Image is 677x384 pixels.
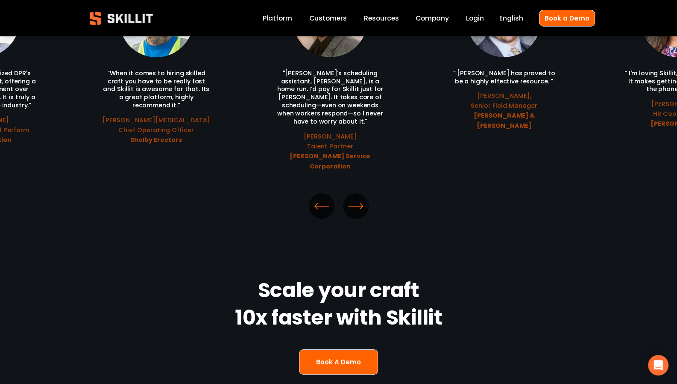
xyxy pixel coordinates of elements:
a: Company [416,12,449,24]
a: Book A Demo [299,349,378,375]
img: Skillit [82,6,160,31]
a: Customers [309,12,347,24]
a: Login [466,12,484,24]
span: Resources [363,13,399,23]
a: Book a Demo [539,10,595,27]
strong: Scale your craft 10x faster with Skillit [235,275,442,337]
button: Next [343,193,369,219]
a: Platform [263,12,292,24]
span: English [499,13,523,23]
button: Previous [309,193,334,219]
a: folder dropdown [363,12,399,24]
div: language picker [499,12,523,24]
div: Open Intercom Messenger [648,355,668,375]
